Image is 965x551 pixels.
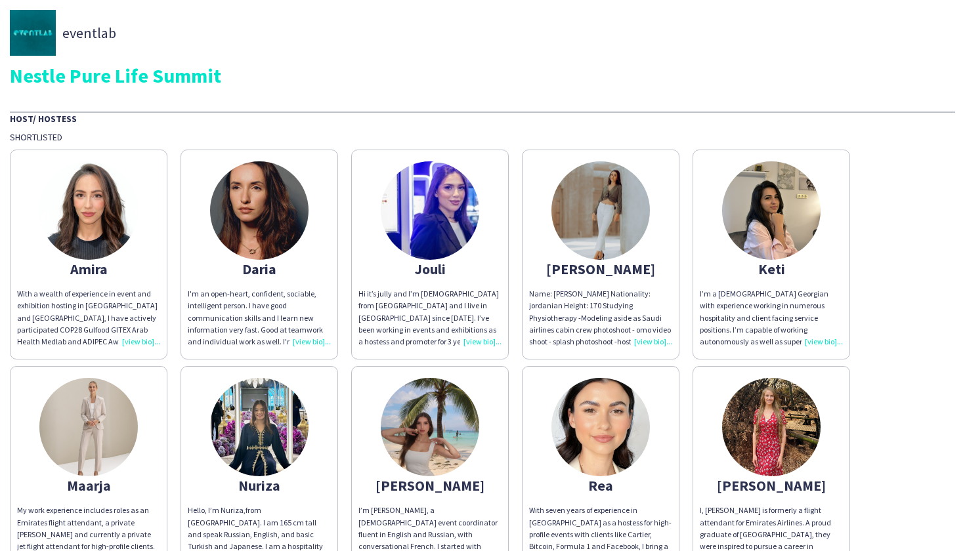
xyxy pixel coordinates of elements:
[358,288,502,348] div: Hi it’s jully and I’m [DEMOGRAPHIC_DATA] from [GEOGRAPHIC_DATA] and I live in [GEOGRAPHIC_DATA] s...
[17,288,160,348] div: With a wealth of experience in event and exhibition hosting in [GEOGRAPHIC_DATA] and [GEOGRAPHIC_...
[39,161,138,260] img: thumb-6582a0cdb5742.jpeg
[700,288,843,348] div: I’m a [DEMOGRAPHIC_DATA] Georgian with experience working in numerous hospitality and client faci...
[529,263,672,275] div: [PERSON_NAME]
[551,161,650,260] img: thumb-ed099fa7-420b-4e7e-a244-c78868f51d91.jpg
[39,378,138,476] img: thumb-52037ed3-06cc-4267-8916-2e317a7ccf61.jpg
[188,480,331,491] div: Nuriza
[381,161,479,260] img: thumb-67fcbe4ad7804.jpeg
[722,161,821,260] img: thumb-bb5d36cb-dfbe-4f67-92b6-7397ff9cae96.jpg
[10,10,56,56] img: thumb-141c5059-391b-4e8f-b7d0-f18453923345.jpg
[210,378,309,476] img: thumb-662663ac8a79d.png
[62,27,116,39] span: eventlab
[17,480,160,491] div: Maarja
[358,263,502,275] div: Jouli
[188,288,331,348] div: I'm an open-heart, confident, sociable, intelligent person. I have good communication skills and ...
[210,161,309,260] img: thumb-a3aa1708-8b7e-4678-bafe-798ea0816525.jpg
[358,480,502,491] div: [PERSON_NAME]
[188,263,331,275] div: Daria
[700,480,843,491] div: [PERSON_NAME]
[700,263,843,275] div: Keti
[551,378,650,476] img: thumb-8378dd9b-9fe5-4f27-a785-a8afdcbe3a4b.jpg
[10,131,955,143] div: Shortlisted
[381,378,479,476] img: thumb-668bd5b8d56f9.jpeg
[529,288,672,348] div: Name: [PERSON_NAME] Nationality: jordanian Height: 170 Studying Physiotherapy -Modeling aside as ...
[529,480,672,491] div: Rea
[722,378,821,476] img: thumb-8153b311-7d44-4e1d-afb8-8fd4f1f56fe2.jpg
[10,112,955,125] div: Host/ Hostess
[10,66,955,85] div: Nestle Pure Life Summit
[17,263,160,275] div: Amira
